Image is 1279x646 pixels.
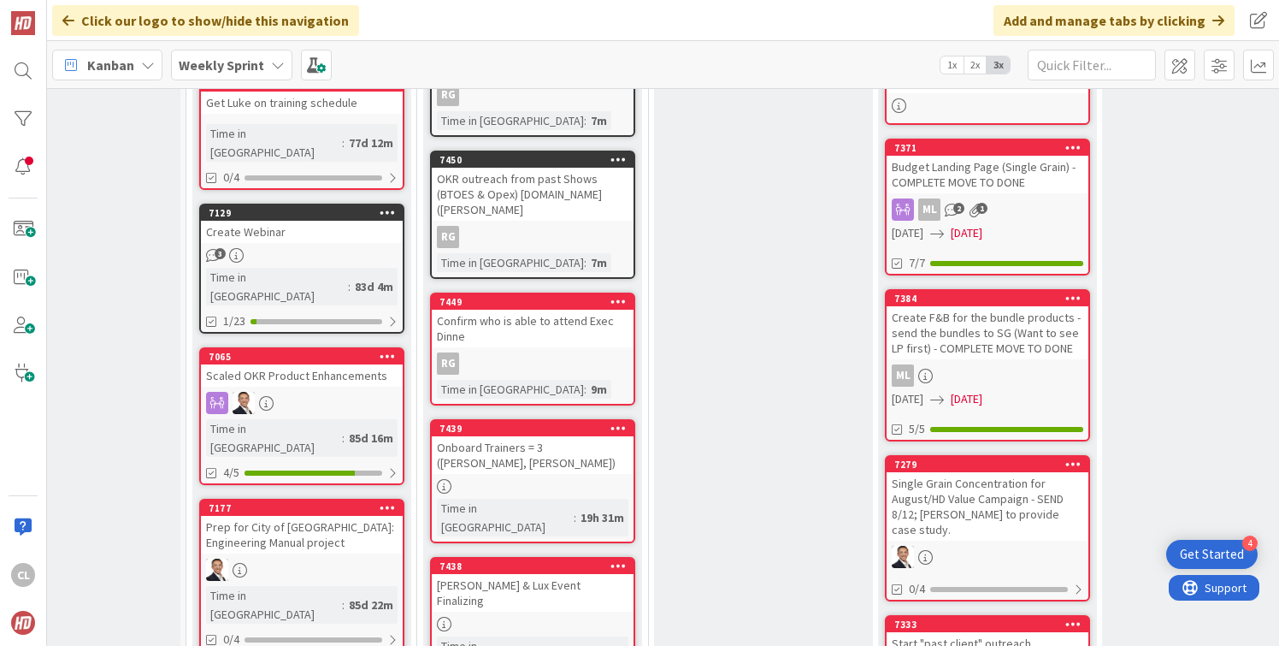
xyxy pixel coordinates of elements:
div: Prep for City of [GEOGRAPHIC_DATA]: Engineering Manual project [201,516,403,554]
div: RG [437,353,459,375]
div: Open Get Started checklist, remaining modules: 4 [1166,540,1258,569]
div: ML [918,199,940,221]
img: avatar [11,611,35,635]
div: ML [887,199,1088,221]
span: : [348,277,351,296]
span: [DATE] [892,224,923,242]
a: 7439Onboard Trainers = 3 ([PERSON_NAME], [PERSON_NAME])Time in [GEOGRAPHIC_DATA]:19h 31m [430,419,635,543]
div: Time in [GEOGRAPHIC_DATA] [206,586,342,624]
span: : [342,429,345,447]
a: Conference Review/Selection [885,54,1090,125]
span: 2 [953,203,964,214]
a: 7065Scaled OKR Product EnhancementsSLTime in [GEOGRAPHIC_DATA]:85d 16m4/5 [199,347,404,485]
span: 7/7 [909,254,925,272]
span: 1x [940,56,964,74]
div: 7439 [439,423,634,435]
div: Add and manage tabs by clicking [993,5,1235,36]
div: ML [887,364,1088,387]
div: Create Webinar [201,221,403,243]
div: 7m [586,253,611,272]
span: 1 [976,203,987,214]
div: Get Started [1180,546,1244,563]
span: 2x [964,56,987,74]
div: RG [432,353,634,375]
div: 7371 [894,142,1088,154]
span: 3 [215,248,226,259]
span: : [342,596,345,614]
div: 7177 [209,502,403,514]
a: 7129Create WebinarTime in [GEOGRAPHIC_DATA]:83d 4m1/23 [199,204,404,334]
div: Click our logo to show/hide this navigation [52,5,359,36]
div: 7333 [894,619,1088,631]
a: 7371Budget Landing Page (Single Grain) - COMPLETE MOVE TO DONEML[DATE][DATE]7/7 [885,139,1090,276]
div: 7m [586,111,611,130]
div: [PERSON_NAME] & Lux Event Finalizing [432,574,634,612]
input: Quick Filter... [1028,50,1156,80]
span: : [584,380,586,399]
div: Budget Landing Page (Single Grain) - COMPLETE MOVE TO DONE [887,156,1088,193]
a: 7191Get Luke on training scheduleTime in [GEOGRAPHIC_DATA]:77d 12m0/4 [199,74,404,190]
div: 85d 16m [345,429,398,447]
span: 1/23 [223,312,245,330]
div: SL [201,559,403,581]
div: 7129 [201,205,403,221]
div: 7371Budget Landing Page (Single Grain) - COMPLETE MOVE TO DONE [887,140,1088,193]
span: [DATE] [951,390,982,408]
span: Support [36,3,78,23]
div: 7384Create F&B for the bundle products - send the bundles to SG (Want to see LP first) - COMPLETE... [887,291,1088,359]
a: 7450OKR outreach from past Shows (BTOES & Opex) [DOMAIN_NAME] ([PERSON_NAME]RGTime in [GEOGRAPHIC... [430,151,635,279]
div: 7191Get Luke on training schedule [201,76,403,114]
span: 0/4 [909,580,925,598]
span: : [574,508,576,527]
a: 7279Single Grain Concentration for August/HD Value Campaign - SEND 8/12; [PERSON_NAME] to provide... [885,455,1090,602]
div: Scaled OKR Product Enhancements [201,364,403,387]
div: Get Luke on training schedule [201,92,403,114]
span: Kanban [87,55,134,75]
div: 7438 [439,560,634,572]
div: 7333 [887,617,1088,632]
div: 7177 [201,501,403,516]
span: 5/5 [909,420,925,438]
div: Single Grain Concentration for August/HD Value Campaign - SEND 8/12; [PERSON_NAME] to provide cas... [887,472,1088,541]
span: 3x [987,56,1010,74]
div: Time in [GEOGRAPHIC_DATA] [437,111,584,130]
div: 85d 22m [345,596,398,614]
span: 4/5 [223,464,239,482]
div: Time in [GEOGRAPHIC_DATA] [437,253,584,272]
div: 7439Onboard Trainers = 3 ([PERSON_NAME], [PERSON_NAME]) [432,421,634,474]
div: 4 [1242,536,1258,551]
div: 7065 [209,351,403,363]
span: [DATE] [951,224,982,242]
div: RG [437,84,459,106]
div: Time in [GEOGRAPHIC_DATA] [206,419,342,457]
span: [DATE] [892,390,923,408]
div: 7449 [432,294,634,310]
div: 19h 31m [576,508,628,527]
div: 7129Create Webinar [201,205,403,243]
div: 7371 [887,140,1088,156]
div: 7450 [439,154,634,166]
div: Time in [GEOGRAPHIC_DATA] [206,124,342,162]
div: 7177Prep for City of [GEOGRAPHIC_DATA]: Engineering Manual project [201,501,403,554]
a: 7384Create F&B for the bundle products - send the bundles to SG (Want to see LP first) - COMPLETE... [885,289,1090,442]
div: OKR outreach from past Shows (BTOES & Opex) [DOMAIN_NAME] ([PERSON_NAME] [432,168,634,221]
span: : [584,253,586,272]
span: : [584,111,586,130]
div: SL [201,392,403,414]
div: 7065Scaled OKR Product Enhancements [201,349,403,387]
div: Confirm who is able to attend Exec Dinne [432,310,634,347]
b: Weekly Sprint [179,56,264,74]
div: 7449 [439,296,634,308]
div: 7438[PERSON_NAME] & Lux Event Finalizing [432,559,634,612]
div: ML [892,364,914,387]
div: 7279 [894,459,1088,471]
div: 7129 [209,207,403,219]
div: Time in [GEOGRAPHIC_DATA] [437,499,574,536]
div: Time in [GEOGRAPHIC_DATA] [206,268,348,305]
div: 7439 [432,421,634,436]
div: RG [432,84,634,106]
div: Onboard Trainers = 3 ([PERSON_NAME], [PERSON_NAME]) [432,436,634,474]
div: 7438 [432,559,634,574]
img: Visit kanbanzone.com [11,11,35,35]
div: 9m [586,380,611,399]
